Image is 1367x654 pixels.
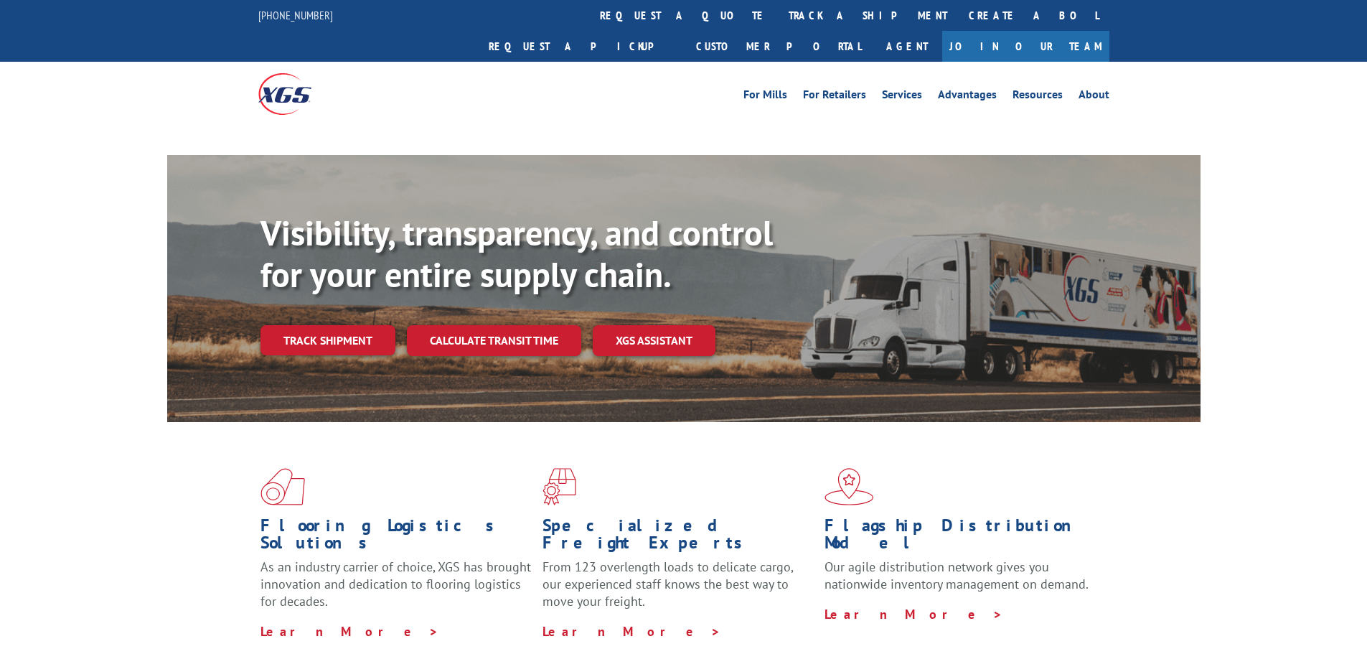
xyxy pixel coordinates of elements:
[542,517,814,559] h1: Specialized Freight Experts
[260,623,439,640] a: Learn More >
[825,559,1089,592] span: Our agile distribution network gives you nationwide inventory management on demand.
[260,210,773,296] b: Visibility, transparency, and control for your entire supply chain.
[542,559,814,622] p: From 123 overlength loads to delicate cargo, our experienced staff knows the best way to move you...
[803,89,866,105] a: For Retailers
[407,325,581,356] a: Calculate transit time
[542,623,721,640] a: Learn More >
[260,517,532,559] h1: Flooring Logistics Solutions
[260,325,395,355] a: Track shipment
[1079,89,1109,105] a: About
[942,31,1109,62] a: Join Our Team
[872,31,942,62] a: Agent
[825,468,874,505] img: xgs-icon-flagship-distribution-model-red
[260,559,531,609] span: As an industry carrier of choice, XGS has brought innovation and dedication to flooring logistics...
[260,468,305,505] img: xgs-icon-total-supply-chain-intelligence-red
[1013,89,1063,105] a: Resources
[593,325,715,356] a: XGS ASSISTANT
[825,517,1096,559] h1: Flagship Distribution Model
[882,89,922,105] a: Services
[938,89,997,105] a: Advantages
[825,606,1003,622] a: Learn More >
[685,31,872,62] a: Customer Portal
[258,8,333,22] a: [PHONE_NUMBER]
[743,89,787,105] a: For Mills
[478,31,685,62] a: Request a pickup
[542,468,576,505] img: xgs-icon-focused-on-flooring-red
